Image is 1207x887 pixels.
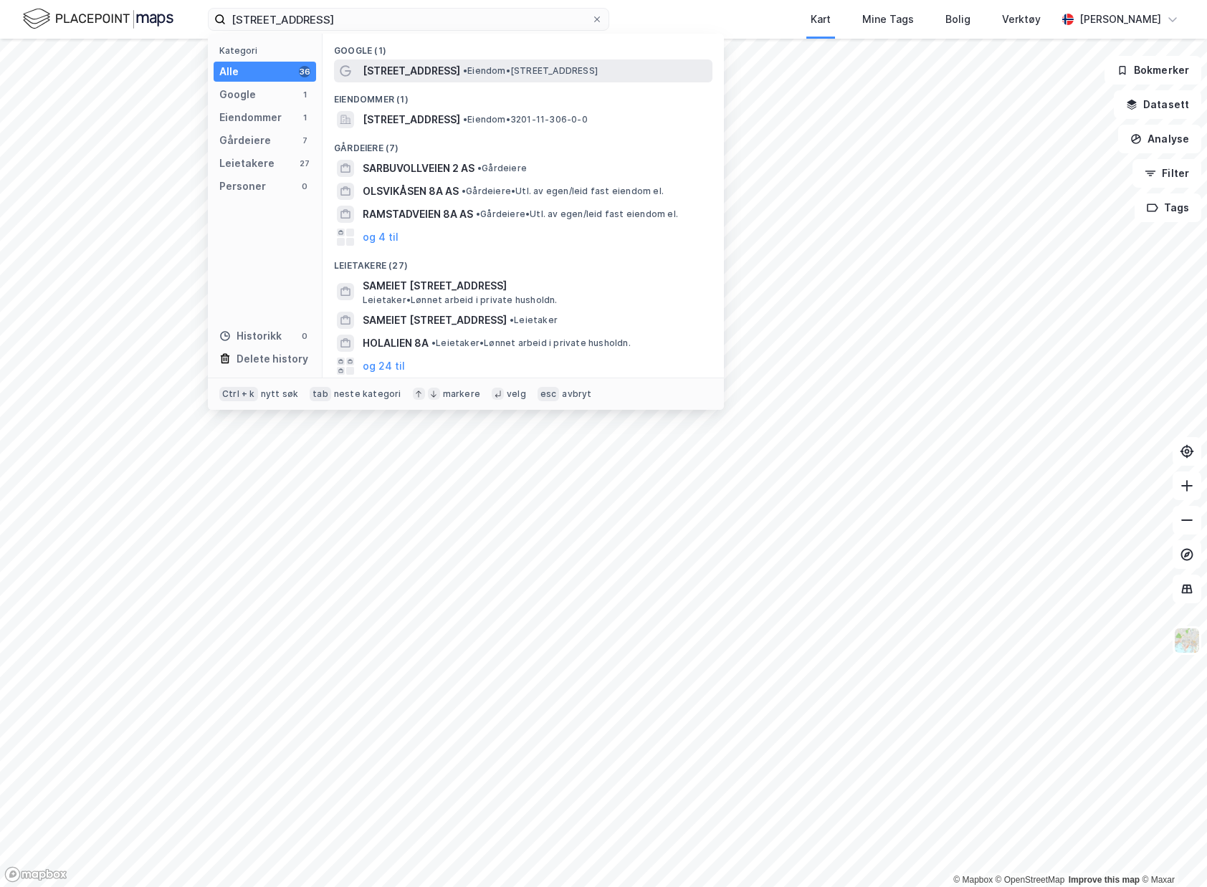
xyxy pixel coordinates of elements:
[219,155,275,172] div: Leietakere
[219,327,282,345] div: Historikk
[299,330,310,342] div: 0
[538,387,560,401] div: esc
[462,186,664,197] span: Gårdeiere • Utl. av egen/leid fast eiendom el.
[463,65,467,76] span: •
[363,111,460,128] span: [STREET_ADDRESS]
[363,62,460,80] span: [STREET_ADDRESS]
[299,112,310,123] div: 1
[811,11,831,28] div: Kart
[334,388,401,400] div: neste kategori
[363,335,429,352] span: HOLALIEN 8A
[1118,125,1201,153] button: Analyse
[463,114,467,125] span: •
[476,208,678,220] span: Gårdeiere • Utl. av egen/leid fast eiendom el.
[363,294,558,306] span: Leietaker • Lønnet arbeid i private husholdn.
[219,132,271,149] div: Gårdeiere
[477,163,482,173] span: •
[363,358,405,375] button: og 24 til
[323,34,724,59] div: Google (1)
[510,315,558,326] span: Leietaker
[953,875,993,885] a: Mapbox
[1069,875,1140,885] a: Improve this map
[477,163,527,174] span: Gårdeiere
[219,45,316,56] div: Kategori
[1002,11,1041,28] div: Verktøy
[23,6,173,32] img: logo.f888ab2527a4732fd821a326f86c7f29.svg
[323,249,724,274] div: Leietakere (27)
[299,66,310,77] div: 36
[1114,90,1201,119] button: Datasett
[363,312,507,329] span: SAMEIET [STREET_ADDRESS]
[862,11,914,28] div: Mine Tags
[945,11,970,28] div: Bolig
[219,178,266,195] div: Personer
[996,875,1065,885] a: OpenStreetMap
[261,388,299,400] div: nytt søk
[323,131,724,157] div: Gårdeiere (7)
[1105,56,1201,85] button: Bokmerker
[299,135,310,146] div: 7
[299,158,310,169] div: 27
[463,114,588,125] span: Eiendom • 3201-11-306-0-0
[1135,818,1207,887] iframe: Chat Widget
[4,866,67,883] a: Mapbox homepage
[299,89,310,100] div: 1
[443,388,480,400] div: markere
[219,86,256,103] div: Google
[226,9,591,30] input: Søk på adresse, matrikkel, gårdeiere, leietakere eller personer
[299,181,310,192] div: 0
[237,350,308,368] div: Delete history
[1135,193,1201,222] button: Tags
[219,63,239,80] div: Alle
[1079,11,1161,28] div: [PERSON_NAME]
[510,315,514,325] span: •
[323,82,724,108] div: Eiendommer (1)
[363,277,707,294] span: SAMEIET [STREET_ADDRESS]
[462,186,466,196] span: •
[363,229,399,246] button: og 4 til
[363,206,473,223] span: RAMSTADVEIEN 8A AS
[363,160,474,177] span: SARBUVOLLVEIEN 2 AS
[1135,818,1207,887] div: Kontrollprogram for chat
[363,183,459,200] span: OLSVIKÅSEN 8A AS
[219,387,258,401] div: Ctrl + k
[463,65,598,77] span: Eiendom • [STREET_ADDRESS]
[219,109,282,126] div: Eiendommer
[1173,627,1201,654] img: Z
[431,337,631,349] span: Leietaker • Lønnet arbeid i private husholdn.
[431,337,436,348] span: •
[310,387,331,401] div: tab
[1132,159,1201,188] button: Filter
[562,388,591,400] div: avbryt
[507,388,526,400] div: velg
[476,208,480,219] span: •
